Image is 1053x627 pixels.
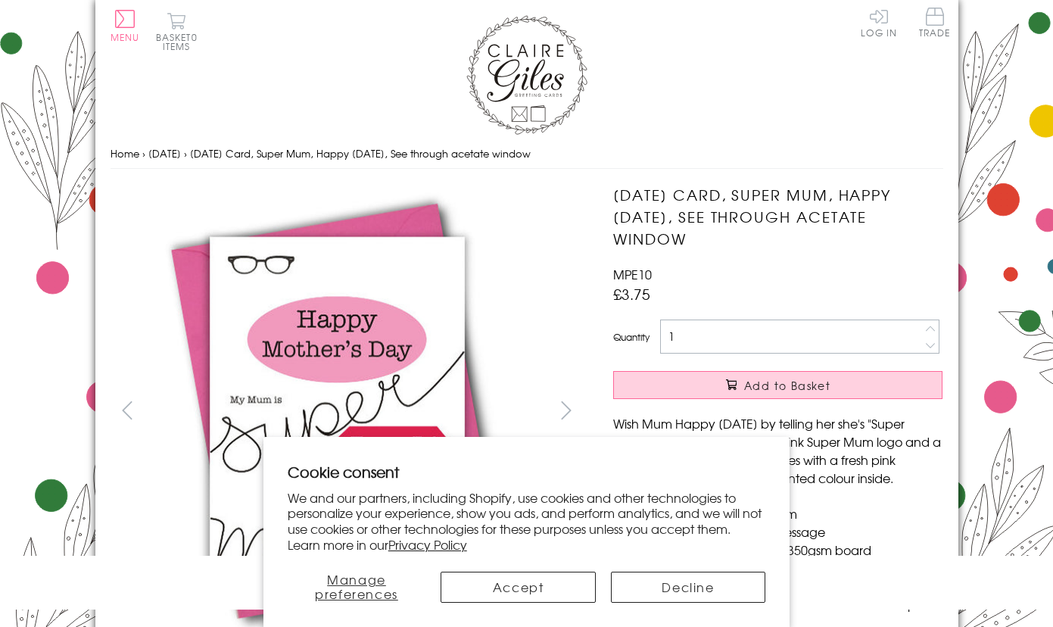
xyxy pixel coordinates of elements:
button: next [549,393,583,427]
span: MPE10 [613,265,652,283]
span: 0 items [163,30,198,53]
a: Privacy Policy [388,535,467,554]
span: › [142,146,145,161]
label: Quantity [613,330,650,344]
span: Add to Basket [744,378,830,393]
a: Home [111,146,139,161]
span: £3.75 [613,283,650,304]
span: Trade [919,8,951,37]
nav: breadcrumbs [111,139,943,170]
span: Menu [111,30,140,44]
a: [DATE] [148,146,181,161]
h1: [DATE] Card, Super Mum, Happy [DATE], See through acetate window [613,184,942,249]
p: We and our partners, including Shopify, use cookies and other technologies to personalize your ex... [288,490,766,553]
button: prev [111,393,145,427]
p: Wish Mum Happy [DATE] by telling her she's "Super Mum". With a bright red and pink Super Mum logo... [613,414,942,487]
img: Claire Giles Greetings Cards [466,15,587,135]
span: › [184,146,187,161]
span: Manage preferences [315,570,398,603]
span: [DATE] Card, Super Mum, Happy [DATE], See through acetate window [190,146,531,161]
button: Add to Basket [613,371,942,399]
a: Log In [861,8,897,37]
button: Basket0 items [156,12,198,51]
button: Menu [111,10,140,42]
a: Trade [919,8,951,40]
button: Decline [611,572,765,603]
button: Accept [441,572,595,603]
h2: Cookie consent [288,461,766,482]
button: Manage preferences [288,572,426,603]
